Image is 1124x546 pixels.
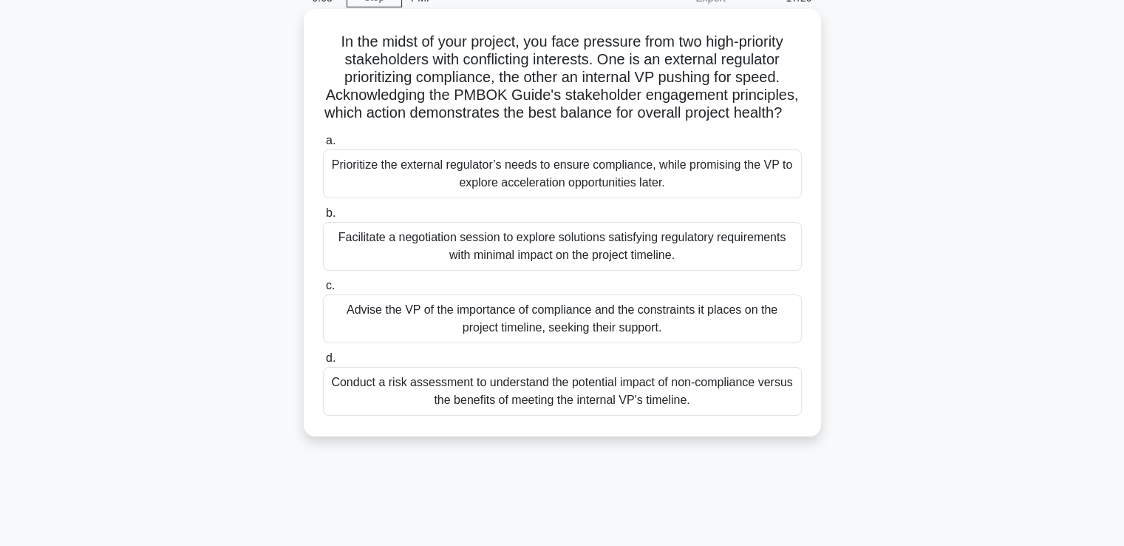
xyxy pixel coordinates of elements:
[321,33,803,123] h5: In the midst of your project, you face pressure from two high-priority stakeholders with conflict...
[326,134,336,146] span: a.
[323,222,802,271] div: Facilitate a negotiation session to explore solutions satisfying regulatory requirements with min...
[323,294,802,343] div: Advise the VP of the importance of compliance and the constraints it places on the project timeli...
[326,279,335,291] span: c.
[323,367,802,416] div: Conduct a risk assessment to understand the potential impact of non-compliance versus the benefit...
[326,206,336,219] span: b.
[326,351,336,364] span: d.
[323,149,802,198] div: Prioritize the external regulator’s needs to ensure compliance, while promising the VP to explore...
